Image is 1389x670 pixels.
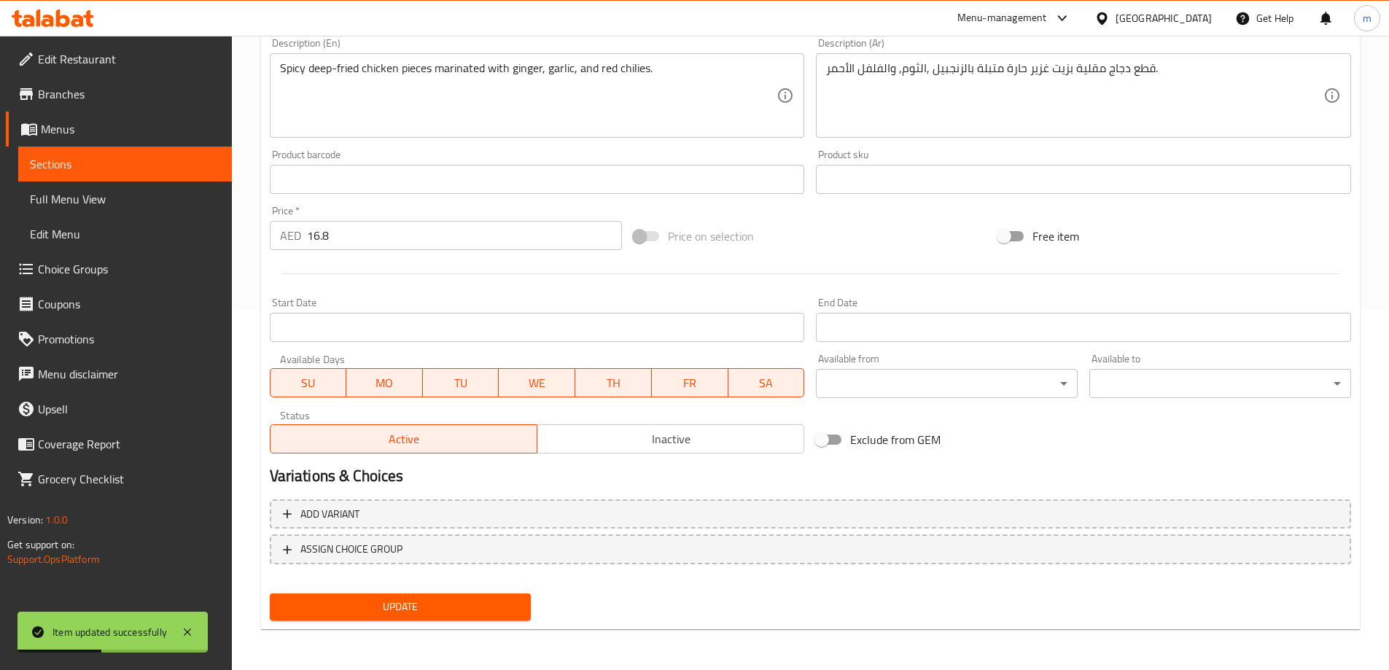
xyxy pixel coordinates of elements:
button: SU [270,368,347,397]
button: Add variant [270,499,1351,529]
a: Menus [6,112,232,147]
span: Menus [41,120,220,138]
span: SA [734,373,799,394]
a: Upsell [6,392,232,426]
span: Menu disclaimer [38,365,220,383]
span: Update [281,598,520,616]
span: Branches [38,85,220,103]
span: Full Menu View [30,190,220,208]
a: Edit Restaurant [6,42,232,77]
span: TU [429,373,494,394]
span: Exclude from GEM [850,431,941,448]
a: Coupons [6,287,232,322]
span: Price on selection [668,227,754,245]
span: Version: [7,510,43,529]
button: FR [652,368,728,397]
input: Please enter product barcode [270,165,805,194]
span: Sections [30,155,220,173]
a: Coverage Report [6,426,232,461]
button: Active [270,424,537,453]
span: Free item [1032,227,1079,245]
p: AED [280,227,301,244]
button: TU [423,368,499,397]
a: Promotions [6,322,232,357]
a: Edit Menu [18,217,232,252]
span: MO [352,373,417,394]
a: Grocery Checklist [6,461,232,496]
span: Coverage Report [38,435,220,453]
span: Grocery Checklist [38,470,220,488]
span: Promotions [38,330,220,348]
span: Edit Menu [30,225,220,243]
a: Branches [6,77,232,112]
div: ​ [816,369,1078,398]
span: Coupons [38,295,220,313]
span: Choice Groups [38,260,220,278]
span: TH [581,373,646,394]
button: Update [270,593,532,620]
textarea: Spicy deep-fried chicken pieces marinated with ginger, garlic, and red chilies. [280,61,777,131]
input: Please enter product sku [816,165,1351,194]
button: WE [499,368,575,397]
a: Menu disclaimer [6,357,232,392]
span: Get support on: [7,535,74,554]
span: Edit Restaurant [38,50,220,68]
div: Menu-management [957,9,1047,27]
span: 1.0.0 [45,510,68,529]
span: ASSIGN CHOICE GROUP [300,540,402,558]
h2: Variations & Choices [270,465,1351,487]
span: Inactive [543,429,798,450]
textarea: قطع دجاج مقلية بزيت غزير حارة متبلة بالزنجبيل ,الثوم, والفلفل الأحمر. [826,61,1323,131]
div: Item updated successfully [52,624,167,640]
span: m [1363,10,1372,26]
span: Add variant [300,505,359,523]
button: Inactive [537,424,804,453]
a: Full Menu View [18,182,232,217]
span: SU [276,373,341,394]
a: Choice Groups [6,252,232,287]
a: Support.OpsPlatform [7,550,100,569]
span: WE [505,373,569,394]
input: Please enter price [307,221,623,250]
span: FR [658,373,723,394]
button: TH [575,368,652,397]
button: SA [728,368,805,397]
a: Sections [18,147,232,182]
button: MO [346,368,423,397]
div: [GEOGRAPHIC_DATA] [1116,10,1212,26]
div: ​ [1089,369,1351,398]
span: Upsell [38,400,220,418]
button: ASSIGN CHOICE GROUP [270,534,1351,564]
span: Active [276,429,532,450]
